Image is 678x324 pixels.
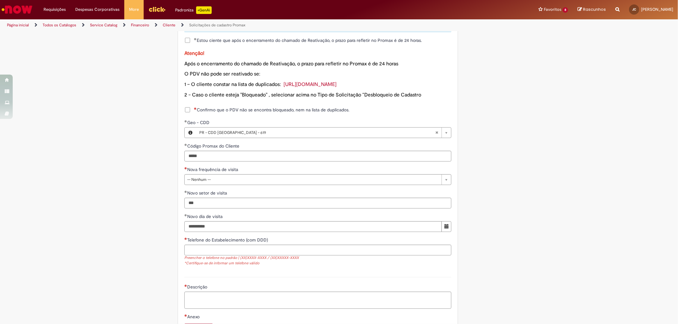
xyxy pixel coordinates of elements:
[578,7,606,13] a: Rascunhos
[563,7,568,13] span: 8
[184,314,187,317] span: Necessários
[90,23,117,28] a: Service Catalog
[194,38,197,40] span: Obrigatório Preenchido
[184,221,442,232] input: Novo dia de visita 29 August 2025 Friday
[7,23,29,28] a: Página inicial
[187,237,269,243] span: Telefone do Estabelecimento (com DDD)
[196,128,451,138] a: Limpar campo Geo - CDD
[75,6,120,13] span: Despesas Corporativas
[184,255,451,261] div: Preencher o telefone no padrão | (XX)XXXX-XXXX / (XX)XXXXX-XXXX
[1,3,33,16] img: ServiceNow
[187,314,201,320] span: Anexo
[184,81,281,88] span: 1 – O cliente constar na lista de duplicados:
[641,7,673,12] span: [PERSON_NAME]
[187,143,241,149] span: Código Promax do Cliente
[442,221,451,232] button: Mostrar calendário para Novo dia de visita
[194,107,197,110] span: Necessários
[632,7,636,11] span: JC
[184,245,451,255] input: Telefone do Estabelecimento (com DDD)
[184,237,187,240] span: Necessários
[184,50,204,56] span: Atenção!
[184,284,187,287] span: Necessários
[131,23,149,28] a: Financeiro
[184,71,260,77] span: O PDV não pode ser reativado se:
[129,6,139,13] span: More
[184,214,187,216] span: Obrigatório Preenchido
[187,214,224,219] span: Novo dia de visita
[187,120,211,125] span: Geo - CDD
[184,61,398,67] span: Após o encerramento do chamado de Reativação, o prazo para refletir no Promax é de 24 horas
[196,6,212,14] p: +GenAi
[194,37,422,43] span: Estou ciente que após o encerramento do chamado de Reativação, o prazo para refletir no Promax é ...
[184,261,451,266] div: *Certifique-se de informar um telefone válido
[43,23,76,28] a: Todos os Catálogos
[194,107,349,113] span: Confirmo que o PDV não se encontra bloqueado, nem na lista de duplicados.
[163,23,175,28] a: Cliente
[184,151,451,162] input: Código Promax do Cliente
[148,4,166,14] img: click_logo_yellow_360x200.png
[187,284,209,290] span: Descrição
[187,190,228,196] span: Novo setor de visita
[187,167,239,172] span: Nova frequência de visita
[432,128,442,138] abbr: Limpar campo Geo - CDD
[184,92,421,98] span: 2 - Caso o cliente esteja "Bloqueado" , selecionar acima no Tipo de Solicitação “Desbloqueio de C...
[184,190,187,193] span: Obrigatório Preenchido
[184,198,451,208] input: Novo setor de visita
[184,292,451,309] textarea: Descrição
[284,81,337,88] a: [URL][DOMAIN_NAME]
[184,120,187,122] span: Obrigatório Preenchido
[184,143,187,146] span: Obrigatório Preenchido
[44,6,66,13] span: Requisições
[583,6,606,12] span: Rascunhos
[5,19,447,31] ul: Trilhas de página
[544,6,561,13] span: Favoritos
[199,128,435,138] span: PR - CDD [GEOGRAPHIC_DATA] - 619
[185,128,196,138] button: Geo - CDD, Visualizar este registro PR - CDD Curitiba - 619
[189,23,245,28] a: Solicitações de cadastro Promax
[187,175,438,185] span: -- Nenhum --
[175,6,212,14] div: Padroniza
[184,167,187,169] span: Necessários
